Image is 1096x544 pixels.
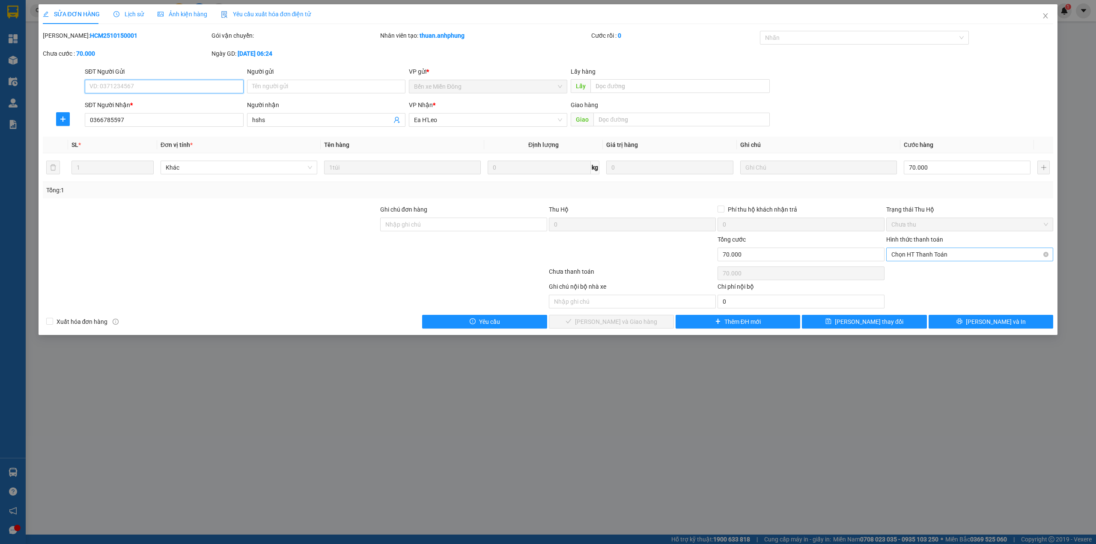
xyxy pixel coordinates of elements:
[929,315,1054,329] button: printer[PERSON_NAME] và In
[571,68,596,75] span: Lấy hàng
[715,318,721,325] span: plus
[53,317,111,326] span: Xuất hóa đơn hàng
[409,102,433,108] span: VP Nhận
[158,11,164,17] span: picture
[740,161,897,174] input: Ghi Chú
[211,31,378,40] div: Gói vận chuyển:
[571,113,593,126] span: Giao
[904,141,933,148] span: Cước hàng
[380,31,590,40] div: Nhân viên tạo:
[956,318,962,325] span: printer
[166,161,312,174] span: Khác
[718,282,885,295] div: Chi phí nội bộ
[1033,4,1057,28] button: Close
[1043,252,1048,257] span: close-circle
[161,141,193,148] span: Đơn vị tính
[221,11,228,18] img: icon
[593,113,770,126] input: Dọc đường
[238,50,272,57] b: [DATE] 06:24
[618,32,621,39] b: 0
[591,161,599,174] span: kg
[211,49,378,58] div: Ngày GD:
[724,205,801,214] span: Phí thu hộ khách nhận trả
[549,295,716,308] input: Nhập ghi chú
[380,218,547,231] input: Ghi chú đơn hàng
[802,315,927,329] button: save[PERSON_NAME] thay đổi
[113,11,144,18] span: Lịch sử
[46,161,60,174] button: delete
[549,282,716,295] div: Ghi chú nội bộ nhà xe
[966,317,1026,326] span: [PERSON_NAME] và In
[90,32,137,39] b: HCM2510150001
[571,102,598,108] span: Giao hàng
[393,117,400,123] span: user-add
[247,67,405,76] div: Người gửi
[825,318,831,325] span: save
[414,80,562,93] span: Bến xe Miền Đông
[56,112,70,126] button: plus
[590,79,770,93] input: Dọc đường
[549,206,569,213] span: Thu Hộ
[528,141,559,148] span: Định lượng
[1037,161,1050,174] button: plus
[606,141,638,148] span: Giá trị hàng
[247,100,405,110] div: Người nhận
[422,315,547,329] button: exclamation-circleYêu cầu
[835,317,903,326] span: [PERSON_NAME] thay đổi
[85,67,243,76] div: SĐT Người Gửi
[43,49,210,58] div: Chưa cước :
[718,236,746,243] span: Tổng cước
[113,11,119,17] span: clock-circle
[113,319,119,325] span: info-circle
[76,50,95,57] b: 70.000
[43,11,49,17] span: edit
[409,67,567,76] div: VP gửi
[221,11,311,18] span: Yêu cầu xuất hóa đơn điện tử
[470,318,476,325] span: exclamation-circle
[891,248,1048,261] span: Chọn HT Thanh Toán
[676,315,801,329] button: plusThêm ĐH mới
[479,317,500,326] span: Yêu cầu
[71,141,78,148] span: SL
[46,185,423,195] div: Tổng: 1
[324,161,481,174] input: VD: Bàn, Ghế
[724,317,761,326] span: Thêm ĐH mới
[737,137,900,153] th: Ghi chú
[57,116,69,123] span: plus
[414,114,562,126] span: Ea H'Leo
[886,205,1053,214] div: Trạng thái Thu Hộ
[324,141,349,148] span: Tên hàng
[606,161,733,174] input: 0
[158,11,207,18] span: Ảnh kiện hàng
[420,32,465,39] b: thuan.anhphung
[549,315,674,329] button: check[PERSON_NAME] và Giao hàng
[571,79,590,93] span: Lấy
[591,31,758,40] div: Cước rồi :
[891,218,1048,231] span: Chưa thu
[43,31,210,40] div: [PERSON_NAME]:
[886,236,943,243] label: Hình thức thanh toán
[1042,12,1049,19] span: close
[85,100,243,110] div: SĐT Người Nhận
[380,206,427,213] label: Ghi chú đơn hàng
[43,11,100,18] span: SỬA ĐƠN HÀNG
[548,267,717,282] div: Chưa thanh toán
